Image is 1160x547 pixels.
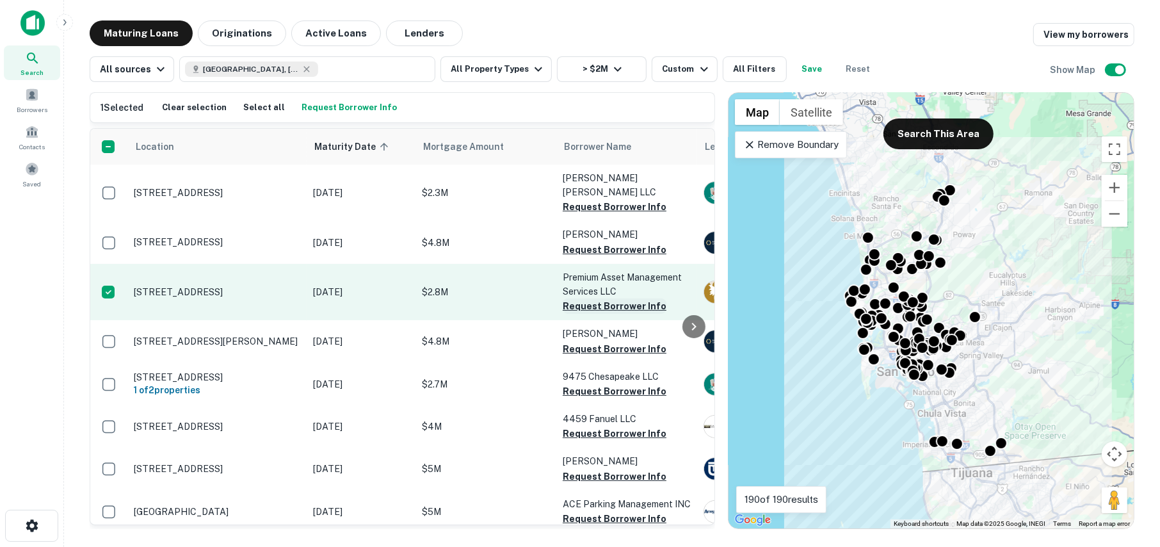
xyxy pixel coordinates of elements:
button: Request Borrower Info [563,341,666,357]
p: ACE Parking Management INC [563,497,691,511]
span: Borrower Name [564,139,631,154]
p: $4.8M [422,236,550,250]
button: All Property Types [440,56,552,82]
button: Originations [198,20,286,46]
span: Saved [23,179,42,189]
p: [STREET_ADDRESS] [134,236,300,248]
p: [STREET_ADDRESS][PERSON_NAME] [134,336,300,347]
p: $2.7M [422,377,550,391]
p: [PERSON_NAME] [PERSON_NAME] LLC [563,171,691,199]
span: [GEOGRAPHIC_DATA], [GEOGRAPHIC_DATA], [GEOGRAPHIC_DATA] [203,63,299,75]
button: Request Borrower Info [563,298,666,314]
a: Search [4,45,60,80]
p: [DATE] [313,236,409,250]
p: [STREET_ADDRESS] [134,371,300,383]
span: Contacts [19,142,45,152]
div: All sources [100,61,168,77]
p: $5M [422,505,550,519]
button: Custom [652,56,717,82]
button: Request Borrower Info [298,98,400,117]
a: View my borrowers [1033,23,1134,46]
p: [DATE] [313,285,409,299]
h6: Show Map [1050,63,1097,77]
p: [PERSON_NAME] [563,454,691,468]
button: [GEOGRAPHIC_DATA], [GEOGRAPHIC_DATA], [GEOGRAPHIC_DATA] [179,56,435,82]
a: Terms (opens in new tab) [1053,520,1071,527]
p: $2.8M [422,285,550,299]
span: Maturity Date [314,139,392,154]
span: Mortgage Amount [423,139,520,154]
button: Request Borrower Info [563,242,666,257]
button: Zoom out [1102,201,1127,227]
button: Zoom in [1102,175,1127,200]
a: Contacts [4,120,60,154]
button: Toggle fullscreen view [1102,136,1127,162]
a: Report a map error [1079,520,1130,527]
button: Show street map [735,99,780,125]
button: Show satellite imagery [780,99,843,125]
button: Save your search to get updates of matches that match your search criteria. [792,56,833,82]
span: Borrowers [17,104,47,115]
p: [DATE] [313,377,409,391]
button: Keyboard shortcuts [894,519,949,528]
div: 0 0 [729,93,1134,528]
p: Premium Asset Management Services LLC [563,270,691,298]
button: Request Borrower Info [563,384,666,399]
th: Borrower Name [556,129,697,165]
p: Remove Boundary [743,137,839,152]
button: All sources [90,56,174,82]
p: [STREET_ADDRESS] [134,187,300,199]
p: [DATE] [313,462,409,476]
span: Map data ©2025 Google, INEGI [956,520,1045,527]
img: Google [732,512,774,528]
button: Select all [240,98,288,117]
p: [DATE] [313,505,409,519]
button: Request Borrower Info [563,199,666,215]
button: Active Loans [291,20,381,46]
p: $4.8M [422,334,550,348]
p: $5M [422,462,550,476]
p: $2.3M [422,186,550,200]
button: Search This Area [883,118,994,149]
button: Request Borrower Info [563,469,666,484]
button: Reset [838,56,879,82]
p: 4459 Fanuel LLC [563,412,691,426]
p: [DATE] [313,186,409,200]
p: [GEOGRAPHIC_DATA] [134,506,300,518]
p: [STREET_ADDRESS] [134,421,300,432]
span: Location [135,139,174,154]
p: [PERSON_NAME] [563,327,691,341]
th: Maturity Date [307,129,415,165]
p: [PERSON_NAME] [563,227,691,241]
button: Maturing Loans [90,20,193,46]
a: Saved [4,157,60,192]
button: Clear selection [159,98,230,117]
button: Lenders [386,20,463,46]
button: All Filters [723,56,787,82]
button: Drag Pegman onto the map to open Street View [1102,487,1127,513]
p: $4M [422,420,550,434]
button: > $2M [557,56,647,82]
p: 9475 Chesapeake LLC [563,370,691,384]
p: 190 of 190 results [745,492,818,507]
img: capitalize-icon.png [20,10,45,36]
h6: 1 Selected [101,101,143,115]
th: Location [127,129,307,165]
p: [DATE] [313,420,409,434]
a: Open this area in Google Maps (opens a new window) [732,512,774,528]
div: Custom [662,61,711,77]
a: Borrowers [4,83,60,117]
p: [STREET_ADDRESS] [134,286,300,298]
button: Map camera controls [1102,441,1127,467]
button: Request Borrower Info [563,511,666,527]
p: [DATE] [313,334,409,348]
p: [STREET_ADDRESS] [134,463,300,475]
th: Mortgage Amount [415,129,556,165]
button: Request Borrower Info [563,426,666,441]
h6: 1 of 2 properties [134,383,300,397]
span: Search [20,67,44,78]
